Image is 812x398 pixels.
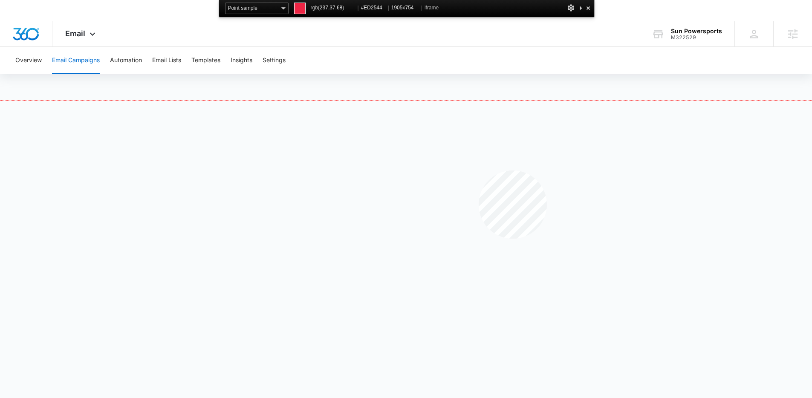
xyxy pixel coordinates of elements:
[329,5,335,11] span: 37
[361,3,386,13] span: #ED2544
[110,47,142,74] button: Automation
[65,29,85,38] span: Email
[567,3,575,13] div: Options
[425,3,439,13] span: iframe
[405,5,413,11] span: 754
[320,5,328,11] span: 237
[577,3,584,13] div: Collapse This Panel
[52,47,100,74] button: Email Campaigns
[391,5,403,11] span: 1905
[152,47,181,74] button: Email Lists
[52,21,110,46] div: Email
[191,47,220,74] button: Templates
[311,3,355,13] span: rgb( , , )
[388,5,389,11] span: |
[584,3,592,13] div: Close and Stop Picking
[671,28,722,35] div: account name
[421,5,422,11] span: |
[337,5,342,11] span: 68
[671,35,722,40] div: account id
[263,47,286,74] button: Settings
[15,47,42,74] button: Overview
[231,47,252,74] button: Insights
[358,5,359,11] span: |
[391,3,419,13] span: x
